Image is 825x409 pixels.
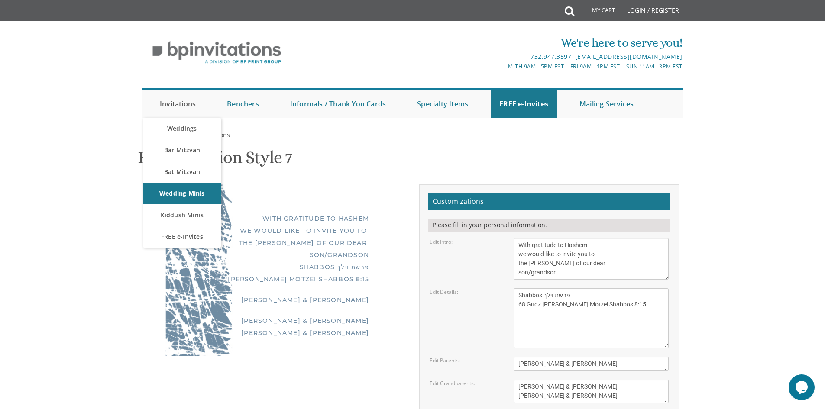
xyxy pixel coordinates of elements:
[142,131,182,139] a: Free e-Invites
[323,62,683,71] div: M-Th 9am - 5pm EST | Fri 9am - 1pm EST | Sun 11am - 3pm EST
[430,288,458,296] label: Edit Details:
[281,90,395,118] a: Informals / Thank You Cards
[323,52,683,62] div: |
[143,139,221,161] a: Bar Mitzvah
[430,238,453,245] label: Edit Intro:
[183,261,369,285] div: Shabbos פרשת וילך 68 Gudz [PERSON_NAME] Motzei Shabbos 8:15
[142,35,291,71] img: BP Invitation Loft
[138,148,292,174] h1: Bris Invitation Style 7
[430,380,475,387] label: Edit Grandparents:
[428,193,670,210] h2: Customizations
[575,52,683,61] a: [EMAIL_ADDRESS][DOMAIN_NAME]
[514,357,669,371] textarea: [PERSON_NAME] & [PERSON_NAME]
[183,315,369,339] div: [PERSON_NAME] & [PERSON_NAME] [PERSON_NAME] & [PERSON_NAME]
[571,90,642,118] a: Mailing Services
[430,357,460,364] label: Edit Parents:
[514,380,669,403] textarea: [PERSON_NAME] and [PERSON_NAME] [PERSON_NAME] and [PERSON_NAME]
[143,226,221,248] a: FREE e-Invites
[143,161,221,183] a: Bat Mitzvah
[408,90,477,118] a: Specialty Items
[143,118,221,139] a: Weddings
[531,52,571,61] a: 732.947.3597
[143,204,221,226] a: Kiddush Minis
[183,294,369,306] div: [PERSON_NAME] & [PERSON_NAME]
[151,90,204,118] a: Invitations
[491,90,557,118] a: FREE e-Invites
[218,90,268,118] a: Benchers
[789,374,816,400] iframe: chat widget
[183,213,369,261] div: With gratitude to Hashem we would like to invite you to the [PERSON_NAME] of our dear son/grandson
[514,288,669,348] textarea: [DATE] Shacharis: 6:30 am Bris: 8:00 AM [GEOGRAPHIC_DATA][PERSON_NAME] [STREET_ADDRESS]
[573,1,621,23] a: My Cart
[323,34,683,52] div: We're here to serve you!
[514,238,669,280] textarea: With gratitude to Hashem We’d like to inform you of the bris of our dear son/grandson
[143,183,221,204] a: Wedding Minis
[428,219,670,232] div: Please fill in your personal information.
